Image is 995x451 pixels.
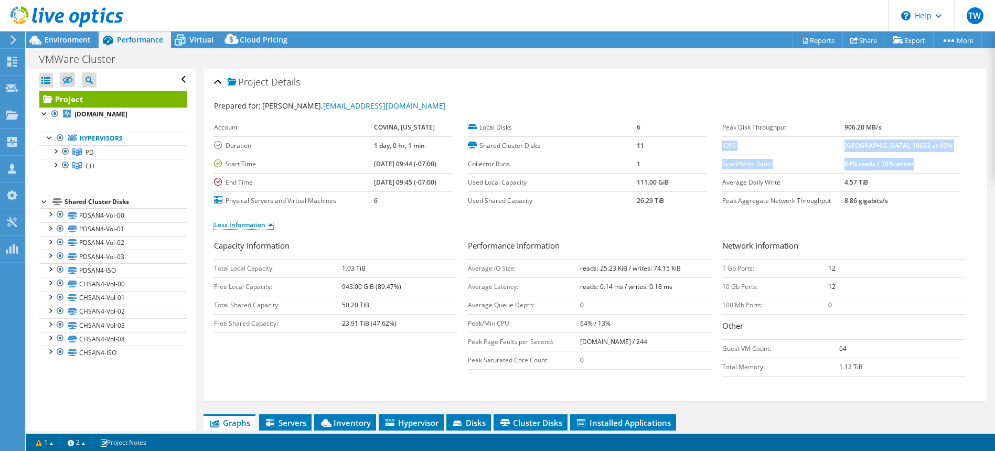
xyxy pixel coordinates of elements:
[85,148,94,157] span: PD
[262,101,446,111] span: [PERSON_NAME],
[637,123,640,132] b: 6
[214,177,374,188] label: End Time
[468,259,580,277] td: Average IO Size:
[214,277,342,296] td: Free Local Capacity:
[214,220,273,229] a: Less Information
[722,122,844,133] label: Peak Disk Throughput
[39,250,187,263] a: PDSAN4-Vol-03
[722,358,840,376] td: Total Memory:
[901,11,911,20] svg: \n
[374,141,425,150] b: 1 day, 0 hr, 1 min
[374,196,378,205] b: 6
[189,35,213,45] span: Virtual
[580,264,681,273] b: reads: 25.23 KiB / writes: 74.15 KiB
[468,240,711,254] h3: Performance Information
[214,240,457,254] h3: Capacity Information
[214,196,374,206] label: Physical Servers and Virtual Machines
[839,362,863,371] b: 1.12 TiB
[722,177,844,188] label: Average Daily Write
[468,277,580,296] td: Average Latency:
[342,282,401,291] b: 943.00 GiB (89.47%)
[580,337,647,346] b: [DOMAIN_NAME] / 244
[39,277,187,291] a: CHSAN4-Vol-00
[722,196,844,206] label: Peak Aggregate Network Throughput
[933,32,982,48] a: More
[264,417,306,428] span: Servers
[844,159,914,168] b: 84% reads / 16% writes
[722,277,828,296] td: 10 Gb Ports:
[342,300,369,309] b: 50.20 TiB
[39,291,187,305] a: CHSAN4-Vol-01
[374,123,435,132] b: COVINA, [US_STATE]
[214,296,342,314] td: Total Shared Capacity:
[828,282,836,291] b: 12
[214,122,374,133] label: Account
[342,264,366,273] b: 1.03 TiB
[342,319,397,328] b: 23.91 TiB (47.62%)
[39,108,187,121] a: [DOMAIN_NAME]
[39,91,187,108] a: Project
[575,417,671,428] span: Installed Applications
[793,32,843,48] a: Reports
[839,344,847,353] b: 64
[39,305,187,318] a: CHSAN4-Vol-02
[468,159,637,169] label: Collector Runs
[214,259,342,277] td: Total Local Capacity:
[39,145,187,159] a: PD
[39,222,187,236] a: PDSAN4-Vol-01
[468,177,637,188] label: Used Local Capacity
[228,77,269,88] span: Project
[468,314,580,332] td: Peak/Min CPU:
[319,417,371,428] span: Inventory
[580,356,584,364] b: 0
[722,259,828,277] td: 1 Gb Ports:
[722,240,966,254] h3: Network Information
[637,159,640,168] b: 1
[39,346,187,359] a: CHSAN4-ISO
[323,101,446,111] a: [EMAIL_ADDRESS][DOMAIN_NAME]
[39,159,187,173] a: CH
[722,296,828,314] td: 100 Mb Ports:
[637,141,644,150] b: 11
[967,7,983,24] span: TW
[499,417,562,428] span: Cluster Disks
[214,159,374,169] label: Start Time
[39,263,187,277] a: PDSAN4-ISO
[637,196,664,205] b: 26.29 TiB
[92,436,154,449] a: Project Notes
[209,417,250,428] span: Graphs
[374,159,436,168] b: [DATE] 09:44 (-07:00)
[844,196,888,205] b: 8.86 gigabits/s
[374,178,436,187] b: [DATE] 09:45 (-07:00)
[580,319,611,328] b: 64% / 13%
[74,110,127,119] b: [DOMAIN_NAME]
[214,101,261,111] label: Prepared for:
[468,332,580,351] td: Peak Page Faults per Second:
[214,141,374,151] label: Duration
[580,300,584,309] b: 0
[117,35,163,45] span: Performance
[39,318,187,332] a: CHSAN4-Vol-03
[844,141,953,150] b: [GEOGRAPHIC_DATA], 10633 at 95%
[722,141,844,151] label: IOPS
[828,264,836,273] b: 12
[468,122,637,133] label: Local Disks
[85,162,94,170] span: CH
[384,417,438,428] span: Hypervisor
[637,178,669,187] b: 111.00 GiB
[28,436,61,449] a: 1
[468,141,637,151] label: Shared Cluster Disks
[240,35,287,45] span: Cloud Pricing
[885,32,934,48] a: Export
[842,32,885,48] a: Share
[468,196,637,206] label: Used Shared Capacity
[34,53,132,65] h1: VMWare Cluster
[722,320,966,334] h3: Other
[214,314,342,332] td: Free Shared Capacity:
[45,35,91,45] span: Environment
[722,339,840,358] td: Guest VM Count:
[452,417,486,428] span: Disks
[271,76,300,88] span: Details
[39,208,187,222] a: PDSAN4-Vol-00
[468,351,580,369] td: Peak Saturated Core Count:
